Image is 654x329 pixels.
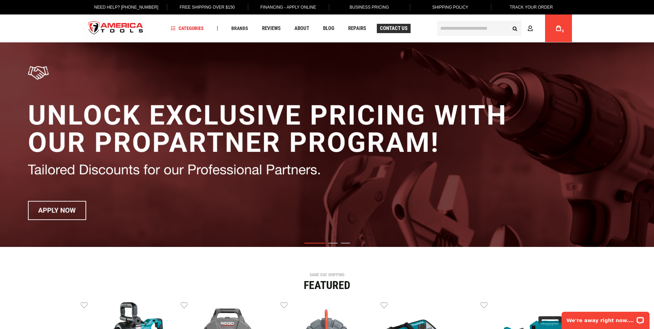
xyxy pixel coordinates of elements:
[562,29,564,33] span: 0
[81,280,574,291] div: Featured
[320,24,338,33] a: Blog
[294,26,309,31] span: About
[82,16,149,41] img: America Tools
[82,16,149,41] a: store logo
[348,26,366,31] span: Repairs
[231,26,248,31] span: Brands
[377,24,411,33] a: Contact Us
[323,26,334,31] span: Blog
[432,5,469,10] span: Shipping Policy
[228,24,251,33] a: Brands
[81,273,574,277] div: SAME DAY SHIPPING
[291,24,312,33] a: About
[380,26,408,31] span: Contact Us
[262,26,281,31] span: Reviews
[171,26,204,31] span: Categories
[552,14,565,42] a: 0
[557,307,654,329] iframe: LiveChat chat widget
[345,24,369,33] a: Repairs
[259,24,284,33] a: Reviews
[168,24,207,33] a: Categories
[509,22,522,35] button: Search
